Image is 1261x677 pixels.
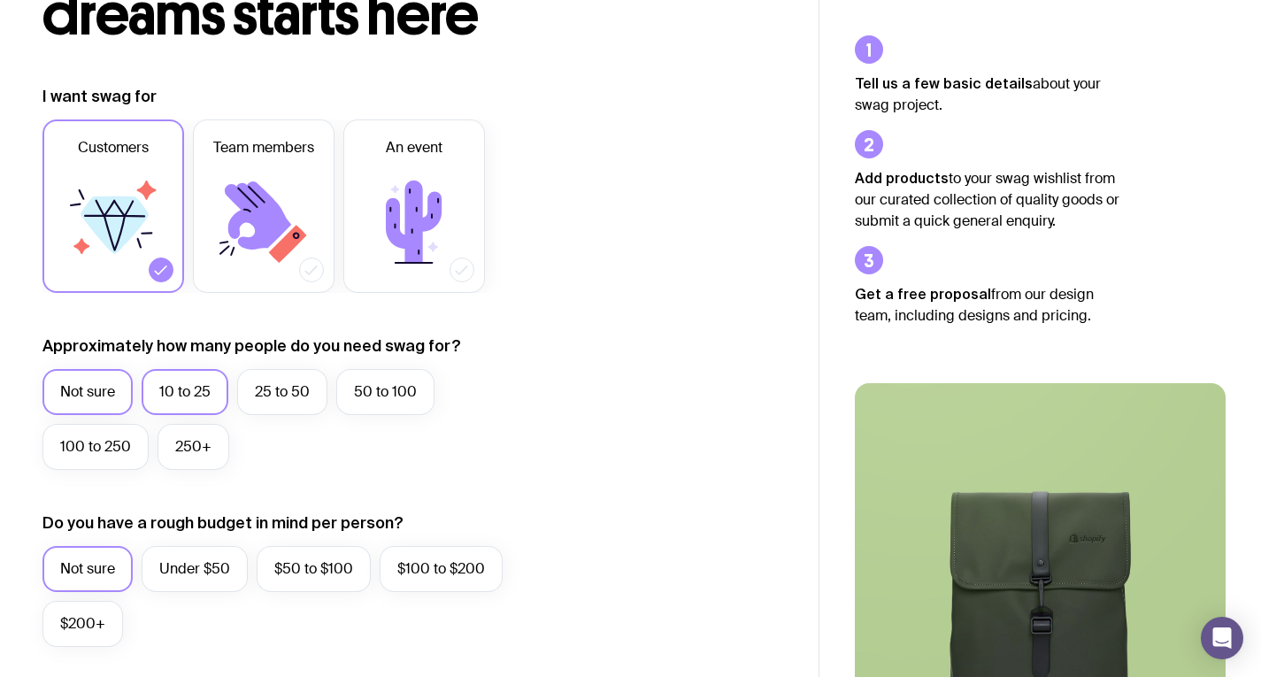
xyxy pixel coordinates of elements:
strong: Get a free proposal [855,286,991,302]
label: Approximately how many people do you need swag for? [42,335,461,357]
p: about your swag project. [855,73,1120,116]
label: 10 to 25 [142,369,228,415]
label: $200+ [42,601,123,647]
span: An event [386,137,442,158]
p: to your swag wishlist from our curated collection of quality goods or submit a quick general enqu... [855,167,1120,232]
label: Not sure [42,546,133,592]
div: Open Intercom Messenger [1201,617,1243,659]
label: 250+ [158,424,229,470]
label: 25 to 50 [237,369,327,415]
label: $50 to $100 [257,546,371,592]
label: Under $50 [142,546,248,592]
label: I want swag for [42,86,157,107]
label: Not sure [42,369,133,415]
p: from our design team, including designs and pricing. [855,283,1120,327]
label: 50 to 100 [336,369,434,415]
strong: Tell us a few basic details [855,75,1033,91]
label: 100 to 250 [42,424,149,470]
strong: Add products [855,170,949,186]
label: $100 to $200 [380,546,503,592]
span: Team members [213,137,314,158]
label: Do you have a rough budget in mind per person? [42,512,404,534]
span: Customers [78,137,149,158]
